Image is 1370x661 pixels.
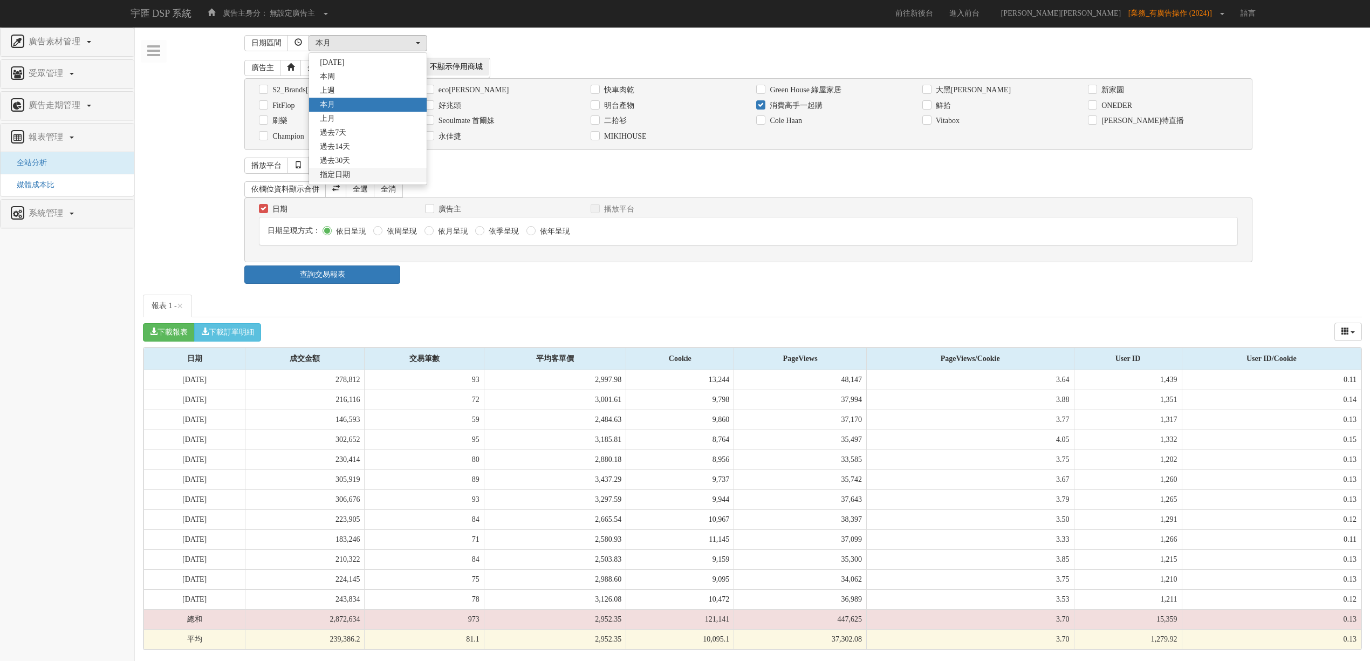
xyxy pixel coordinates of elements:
[300,60,330,76] a: 全選
[9,129,126,146] a: 報表管理
[1074,449,1182,469] td: 1,202
[320,113,335,124] span: 上月
[601,204,634,215] label: 播放平台
[933,85,1011,96] label: 大黑[PERSON_NAME]
[245,410,365,430] td: 146,593
[1182,348,1361,370] div: User ID/Cookie
[1074,509,1182,529] td: 1,291
[1099,115,1184,126] label: [PERSON_NAME]特直播
[1074,609,1182,629] td: 15,359
[626,410,734,430] td: 9,860
[365,370,484,390] td: 93
[1074,348,1182,370] div: User ID
[365,449,484,469] td: 80
[245,489,365,509] td: 306,676
[626,449,734,469] td: 8,956
[484,410,626,430] td: 2,484.63
[1074,549,1182,569] td: 1,215
[484,390,626,410] td: 3,001.61
[734,489,867,509] td: 37,643
[1074,489,1182,509] td: 1,265
[268,227,320,235] span: 日期呈現方式：
[866,609,1074,629] td: 3.70
[484,629,626,649] td: 2,952.35
[144,489,245,509] td: [DATE]
[26,208,68,217] span: 系統管理
[866,449,1074,469] td: 3.75
[423,58,489,76] span: 不顯示停用商城
[26,37,86,46] span: 廣告素材管理
[320,141,350,152] span: 過去14天
[270,131,304,142] label: Champion
[245,348,364,370] div: 成交金額
[484,549,626,569] td: 2,503.83
[9,181,54,189] a: 媒體成本比
[734,629,867,649] td: 37,302.08
[245,509,365,529] td: 223,905
[1182,569,1361,589] td: 0.13
[436,131,461,142] label: 永佳捷
[270,204,287,215] label: 日期
[26,132,68,141] span: 報表管理
[1182,629,1361,649] td: 0.13
[1074,569,1182,589] td: 1,210
[365,348,483,370] div: 交易筆數
[734,390,867,410] td: 37,994
[144,509,245,529] td: [DATE]
[144,370,245,390] td: [DATE]
[144,609,245,629] td: 總和
[601,85,634,96] label: 快車肉乾
[143,323,195,342] button: 下載報表
[1182,430,1361,449] td: 0.15
[144,348,245,370] div: 日期
[734,348,866,370] div: PageViews
[9,159,47,167] span: 全站分析
[866,469,1074,489] td: 3.67
[626,489,734,509] td: 9,944
[177,301,183,312] button: Close
[1334,323,1362,341] div: Columns
[626,589,734,609] td: 10,472
[365,609,484,629] td: 973
[365,509,484,529] td: 84
[1099,85,1124,96] label: 新家園
[734,589,867,609] td: 36,989
[866,589,1074,609] td: 3.53
[144,549,245,569] td: [DATE]
[626,469,734,489] td: 9,737
[346,181,375,197] a: 全選
[245,569,365,589] td: 224,145
[270,115,287,126] label: 刷樂
[1074,529,1182,549] td: 1,266
[1074,430,1182,449] td: 1,332
[245,609,365,629] td: 2,872,634
[245,449,365,469] td: 230,414
[144,529,245,549] td: [DATE]
[626,348,734,370] div: Cookie
[601,100,634,111] label: 明台產物
[1074,589,1182,609] td: 1,211
[270,9,315,17] span: 無設定廣告主
[734,549,867,569] td: 35,300
[436,85,509,96] label: eco[PERSON_NAME]
[365,549,484,569] td: 84
[365,430,484,449] td: 95
[1182,410,1361,430] td: 0.13
[484,569,626,589] td: 2,988.60
[245,549,365,569] td: 210,322
[320,127,346,138] span: 過去7天
[767,85,841,96] label: Green House 綠屋家居
[144,390,245,410] td: [DATE]
[270,85,373,96] label: S2_Brands[PERSON_NAME]氏
[484,469,626,489] td: 3,437.29
[194,323,261,342] button: 下載訂單明細
[144,569,245,589] td: [DATE]
[384,226,417,237] label: 依周呈現
[484,348,626,370] div: 平均客單價
[143,295,192,317] a: 報表 1 -
[484,589,626,609] td: 3,126.08
[484,489,626,509] td: 3,297.59
[245,469,365,489] td: 305,919
[1182,469,1361,489] td: 0.13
